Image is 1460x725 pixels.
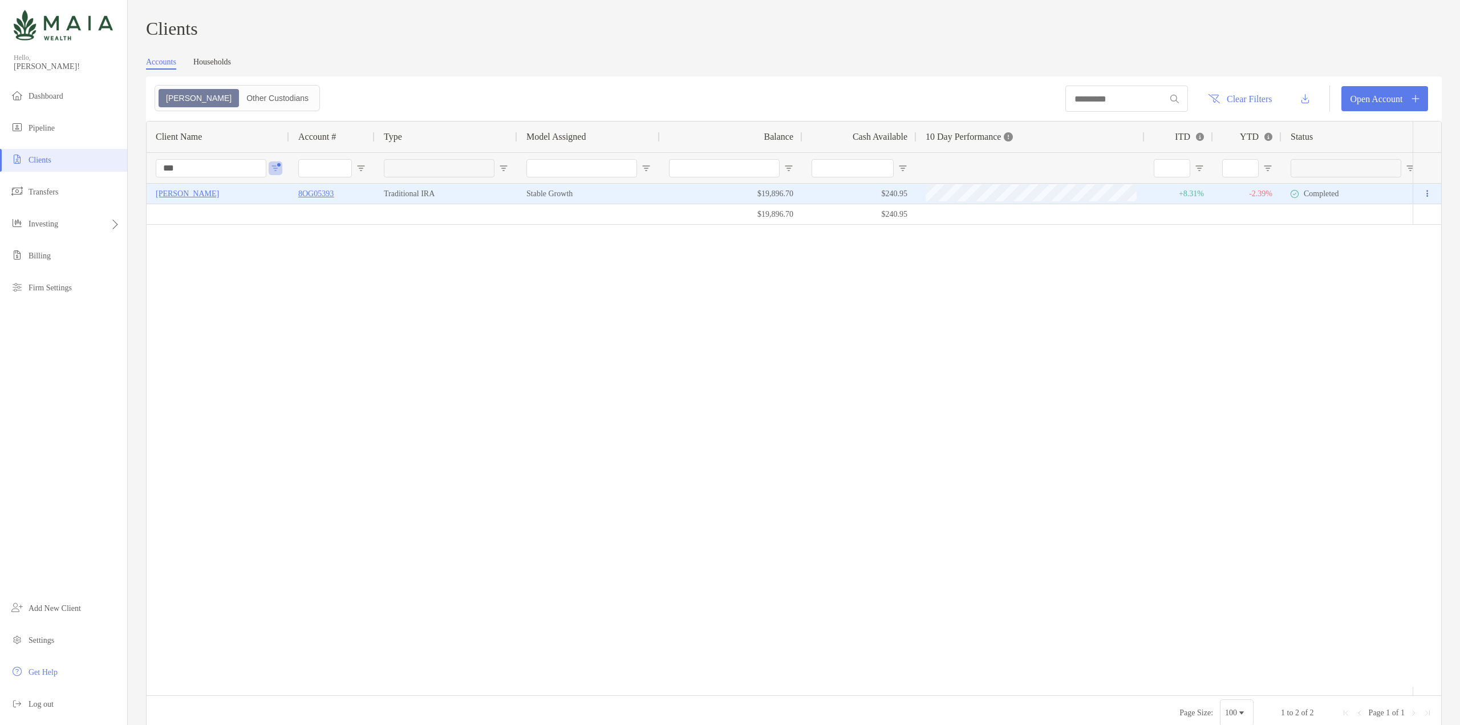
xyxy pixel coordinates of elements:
span: Balance [764,132,793,142]
span: [PERSON_NAME]! [14,62,120,71]
div: $19,896.70 [660,204,802,224]
button: Open Filter Menu [271,164,280,173]
span: to [1287,708,1293,717]
div: First Page [1341,708,1350,718]
div: Other Custodians [240,90,315,106]
div: Last Page [1423,708,1432,718]
img: settings icon [10,633,24,646]
span: Account # [298,132,336,142]
span: Model Assigned [526,132,586,142]
button: Open Filter Menu [898,164,907,173]
p: Completed [1304,189,1339,199]
span: Page [1369,708,1384,717]
div: segmented control [155,85,320,111]
button: Open Filter Menu [642,164,651,173]
span: Add New Client [29,604,81,613]
div: $240.95 [802,204,916,224]
img: firm-settings icon [10,280,24,294]
div: Previous Page [1355,708,1364,718]
span: Status [1291,132,1313,142]
img: logout icon [10,696,24,710]
button: Open Filter Menu [784,164,793,173]
div: YTD [1240,132,1272,142]
div: -2.39% [1213,184,1281,204]
a: Households [193,58,231,70]
span: of [1301,708,1308,717]
img: investing icon [10,216,24,230]
span: Client Name [156,132,202,142]
span: Transfers [29,188,58,196]
a: Open Account [1341,86,1428,111]
img: Zoe Logo [14,5,113,46]
span: Firm Settings [29,283,72,292]
span: Pipeline [29,124,55,132]
span: Billing [29,252,51,260]
div: Next Page [1409,708,1418,718]
input: Balance Filter Input [669,159,780,177]
input: ITD Filter Input [1154,159,1190,177]
input: Model Assigned Filter Input [526,159,637,177]
div: 10 Day Performance [926,121,1013,152]
span: Get Help [29,668,58,677]
button: Open Filter Menu [1263,164,1272,173]
img: dashboard icon [10,88,24,102]
img: transfers icon [10,184,24,198]
span: Log out [29,700,54,708]
img: input icon [1170,95,1179,103]
input: YTD Filter Input [1222,159,1259,177]
div: Stable Growth [517,184,660,204]
img: add_new_client icon [10,601,24,614]
img: clients icon [10,152,24,166]
a: Accounts [146,58,176,70]
input: Account # Filter Input [298,159,352,177]
h3: Clients [146,18,1442,39]
span: Investing [29,220,58,228]
span: Dashboard [29,92,63,100]
span: 2 [1295,708,1299,717]
span: 1 [1281,708,1285,717]
a: [PERSON_NAME] [156,187,219,201]
img: billing icon [10,248,24,262]
span: Settings [29,636,54,645]
img: complete icon [1291,190,1299,198]
button: Open Filter Menu [499,164,508,173]
div: Page Size: [1179,708,1213,718]
button: Open Filter Menu [1195,164,1204,173]
div: +8.31% [1145,184,1213,204]
button: Open Filter Menu [1406,164,1415,173]
div: 100 [1225,708,1237,718]
div: Traditional IRA [375,184,517,204]
div: ITD [1175,132,1204,142]
span: Type [384,132,402,142]
span: 1 [1401,708,1405,717]
a: 8OG05393 [298,187,334,201]
img: pipeline icon [10,120,24,134]
span: 2 [1310,708,1314,717]
input: Cash Available Filter Input [812,159,894,177]
span: 1 [1386,708,1390,717]
div: Zoe [160,90,238,106]
span: Cash Available [853,132,907,142]
span: of [1392,708,1399,717]
img: get-help icon [10,665,24,678]
div: $19,896.70 [660,184,802,204]
span: Clients [29,156,51,164]
input: Client Name Filter Input [156,159,266,177]
button: Clear Filters [1199,86,1281,111]
button: Open Filter Menu [356,164,366,173]
div: $240.95 [802,184,916,204]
